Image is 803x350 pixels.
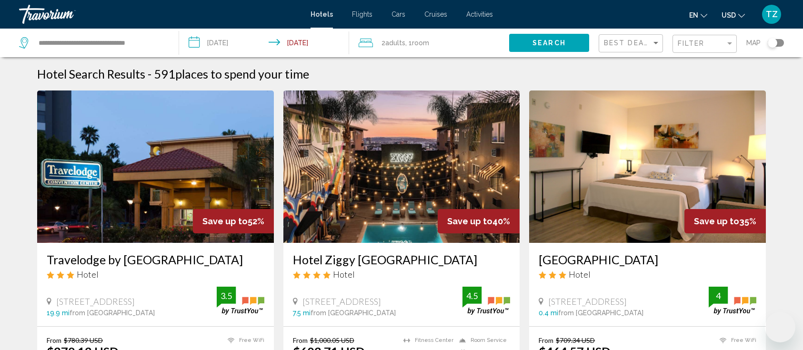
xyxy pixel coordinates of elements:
[293,269,511,280] div: 4 star Hotel
[391,10,405,18] a: Cars
[154,67,309,81] h2: 591
[539,309,558,317] span: 0.4 mi
[539,269,756,280] div: 3 star Hotel
[47,252,264,267] a: Travelodge by [GEOGRAPHIC_DATA]
[689,8,707,22] button: Change language
[532,40,566,47] span: Search
[56,296,135,307] span: [STREET_ADDRESS]
[709,287,756,315] img: trustyou-badge.svg
[37,90,274,243] img: Hotel image
[466,10,493,18] a: Activities
[689,11,698,19] span: en
[19,5,301,24] a: Travorium
[202,216,248,226] span: Save up to
[293,252,511,267] a: Hotel Ziggy [GEOGRAPHIC_DATA]
[47,269,264,280] div: 3 star Hotel
[694,216,739,226] span: Save up to
[746,36,761,50] span: Map
[759,4,784,24] button: User Menu
[709,290,728,301] div: 4
[223,336,264,344] li: Free WiFi
[447,216,492,226] span: Save up to
[462,287,510,315] img: trustyou-badge.svg
[569,269,591,280] span: Hotel
[217,290,236,301] div: 3.5
[77,269,99,280] span: Hotel
[293,309,311,317] span: 7.5 mi
[175,67,309,81] span: places to spend your time
[70,309,155,317] span: from [GEOGRAPHIC_DATA]
[558,309,643,317] span: from [GEOGRAPHIC_DATA]
[684,209,766,233] div: 35%
[310,336,354,344] del: $1,000.05 USD
[761,39,784,47] button: Toggle map
[37,67,145,81] h1: Hotel Search Results
[539,336,553,344] span: From
[283,90,520,243] img: Hotel image
[349,29,509,57] button: Travelers: 2 adults, 0 children
[604,40,660,48] mat-select: Sort by
[311,10,333,18] a: Hotels
[385,39,405,47] span: Adults
[556,336,595,344] del: $709.34 USD
[722,11,736,19] span: USD
[179,29,349,57] button: Check-in date: Jan 8, 2026 Check-out date: Jan 11, 2026
[64,336,103,344] del: $780.39 USD
[293,336,308,344] span: From
[604,39,654,47] span: Best Deals
[333,269,355,280] span: Hotel
[47,309,70,317] span: 19.9 mi
[311,309,396,317] span: from [GEOGRAPHIC_DATA]
[529,90,766,243] img: Hotel image
[217,287,264,315] img: trustyou-badge.svg
[352,10,372,18] a: Flights
[765,312,795,342] iframe: Button to launch messaging window
[405,36,429,50] span: , 1
[715,336,756,344] li: Free WiFi
[412,39,429,47] span: Room
[678,40,705,47] span: Filter
[509,34,589,51] button: Search
[148,67,151,81] span: -
[766,10,778,19] span: TZ
[399,336,454,344] li: Fitness Center
[722,8,745,22] button: Change currency
[462,290,482,301] div: 4.5
[539,252,756,267] a: [GEOGRAPHIC_DATA]
[302,296,381,307] span: [STREET_ADDRESS]
[381,36,405,50] span: 2
[673,34,737,54] button: Filter
[454,336,510,344] li: Room Service
[424,10,447,18] a: Cruises
[193,209,274,233] div: 52%
[548,296,627,307] span: [STREET_ADDRESS]
[438,209,520,233] div: 40%
[47,336,61,344] span: From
